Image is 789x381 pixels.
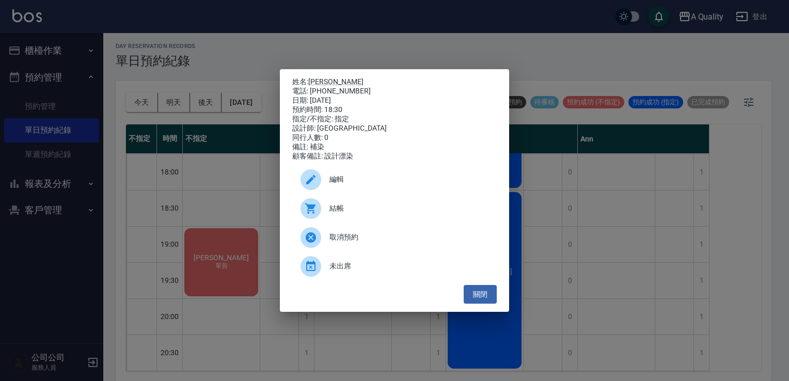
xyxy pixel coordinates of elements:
[292,223,497,252] div: 取消預約
[329,261,488,272] span: 未出席
[292,115,497,124] div: 指定/不指定: 指定
[329,203,488,214] span: 結帳
[308,77,364,86] a: [PERSON_NAME]
[292,105,497,115] div: 預約時間: 18:30
[292,252,497,281] div: 未出席
[292,142,497,152] div: 備註: 補染
[292,124,497,133] div: 設計師: [GEOGRAPHIC_DATA]
[292,133,497,142] div: 同行人數: 0
[464,285,497,304] button: 關閉
[292,152,497,161] div: 顧客備註: 設計漂染
[329,174,488,185] span: 編輯
[292,165,497,194] div: 編輯
[292,87,497,96] div: 電話: [PHONE_NUMBER]
[292,96,497,105] div: 日期: [DATE]
[292,77,497,87] p: 姓名:
[292,194,497,223] a: 結帳
[329,232,488,243] span: 取消預約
